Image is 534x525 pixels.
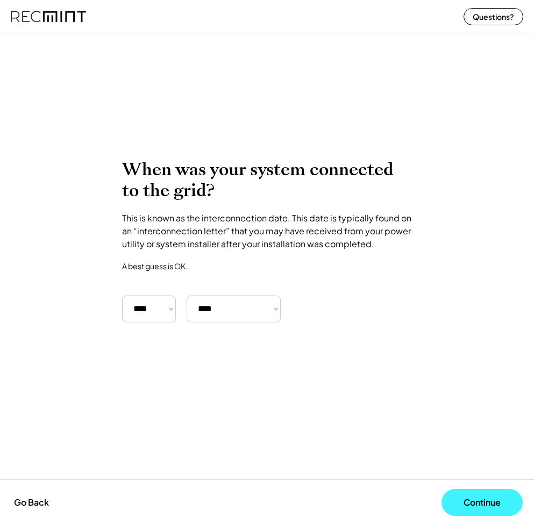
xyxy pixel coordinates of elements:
[442,489,523,516] button: Continue
[464,8,523,25] button: Questions?
[122,212,412,250] div: This is known as the interconnection date. This date is typically found on an “interconnection le...
[11,491,52,514] button: Go Back
[11,2,86,31] img: recmint-logotype%403x%20%281%29.jpeg
[122,159,412,201] h2: When was your system connected to the grid?
[122,261,188,271] div: A best guess is OK.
